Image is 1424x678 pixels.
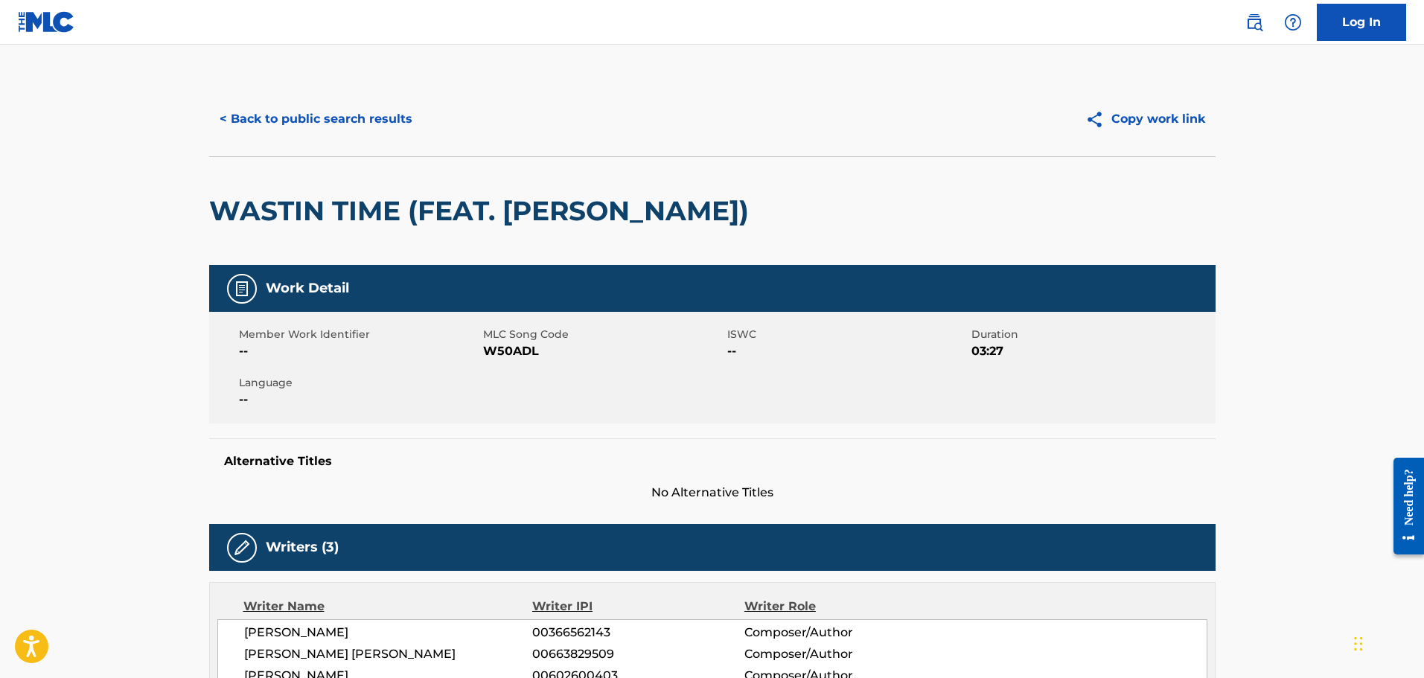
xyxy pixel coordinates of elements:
iframe: Resource Center [1382,446,1424,566]
div: Writer Role [744,598,937,615]
div: Writer Name [243,598,533,615]
span: Duration [971,327,1212,342]
span: No Alternative Titles [209,484,1216,502]
div: Writer IPI [532,598,744,615]
button: Copy work link [1075,100,1216,138]
h5: Work Detail [266,280,349,297]
span: Composer/Author [744,645,937,663]
span: Member Work Identifier [239,327,479,342]
img: Copy work link [1085,110,1111,129]
div: Drag [1354,621,1363,666]
img: Work Detail [233,280,251,298]
span: [PERSON_NAME] [244,624,533,642]
button: < Back to public search results [209,100,423,138]
a: Public Search [1239,7,1269,37]
h5: Writers (3) [266,539,339,556]
h2: WASTIN TIME (FEAT. [PERSON_NAME]) [209,194,756,228]
span: -- [239,342,479,360]
h5: Alternative Titles [224,454,1201,469]
span: [PERSON_NAME] [PERSON_NAME] [244,645,533,663]
span: W50ADL [483,342,724,360]
img: MLC Logo [18,11,75,33]
span: MLC Song Code [483,327,724,342]
span: -- [239,391,479,409]
span: Language [239,375,479,391]
a: Log In [1317,4,1406,41]
span: 00366562143 [532,624,744,642]
span: 00663829509 [532,645,744,663]
img: search [1245,13,1263,31]
span: 03:27 [971,342,1212,360]
span: Composer/Author [744,624,937,642]
span: ISWC [727,327,968,342]
span: -- [727,342,968,360]
div: Help [1278,7,1308,37]
iframe: Chat Widget [1350,607,1424,678]
img: Writers [233,539,251,557]
img: help [1284,13,1302,31]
